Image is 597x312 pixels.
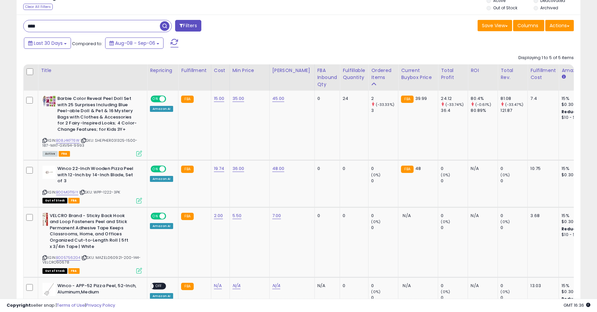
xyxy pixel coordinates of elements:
div: N/A [471,283,493,289]
span: OFF [165,213,176,219]
div: FBA inbound Qty [317,67,337,88]
div: 0 [371,178,398,184]
span: Compared to: [72,40,102,47]
div: 80.89% [471,108,497,114]
button: Save View [478,20,512,31]
span: FBA [68,268,80,274]
span: 39.99 [415,95,427,102]
div: 0 [343,283,363,289]
div: ASIN: [42,96,142,156]
a: N/A [272,282,280,289]
span: | SKU: SHEPHER031325-1500-187-MAT-GXV94-9993 [42,138,137,148]
div: Title [41,67,144,74]
span: All listings that are currently out of stock and unavailable for purchase on Amazon [42,268,67,274]
div: 3 [371,108,398,114]
img: 311VAqWVNSL._SL40_.jpg [42,283,56,296]
div: Total Rev. [500,67,525,81]
div: Amazon AI [150,106,173,112]
div: seller snap | | [7,302,115,309]
b: VELCRO Brand - Sticky Back Hook and Loop Fasteners Peel and Stick Permanent Adhesive Tape Keeps C... [50,213,130,251]
img: 218nGBrHpAL._SL40_.jpg [42,166,56,179]
small: (0%) [500,219,510,224]
small: FBA [181,283,193,290]
div: 0 [441,213,468,219]
a: N/A [232,282,240,289]
img: 51B1iv1b94L._SL40_.jpg [42,96,56,107]
small: (0%) [500,172,510,178]
a: 7.00 [272,212,281,219]
a: 15.00 [214,95,225,102]
b: Winco 22-Inch Wooden Pizza Peel with 12-Inch by 14-Inch Blade, Set of 3 [57,166,138,186]
span: 2025-10-7 16:36 GMT [564,302,590,308]
div: 0 [441,178,468,184]
div: 0 [343,166,363,172]
label: Archived [540,5,558,11]
small: (0%) [441,172,450,178]
span: | SKU: WPP-1222-3PK [79,190,120,195]
label: Out of Stock [493,5,517,11]
div: N/A [471,166,493,172]
small: FBA [401,96,413,103]
div: 80.4% [471,96,497,102]
div: 24 [343,96,363,102]
div: Clear All Filters [23,4,53,10]
button: Actions [545,20,574,31]
span: All listings that are currently out of stock and unavailable for purchase on Amazon [42,198,67,203]
button: Filters [175,20,201,32]
small: FBA [401,166,413,173]
div: 3.68 [530,213,554,219]
div: N/A [471,213,493,219]
div: Ordered Items [371,67,395,81]
div: Current Buybox Price [401,67,435,81]
div: ROI [471,67,495,74]
a: Privacy Policy [86,302,115,308]
span: Aug-08 - Sep-06 [115,40,155,46]
div: Fulfillment Cost [530,67,556,81]
span: ON [151,213,160,219]
div: 10.75 [530,166,554,172]
small: (0%) [441,289,450,294]
div: Cost [214,67,227,74]
small: FBA [181,166,193,173]
b: Winco - APP-52 Pizza Peel, 52-Inch, Aluminum,Medium [57,283,138,297]
span: FBA [68,198,80,203]
a: 45.00 [272,95,285,102]
span: Columns [517,22,538,29]
div: 0 [441,225,468,231]
span: 48 [415,165,421,172]
small: (0%) [441,219,450,224]
a: N/A [214,282,222,289]
div: 0 [500,283,527,289]
div: 0 [317,96,335,102]
div: 0 [441,166,468,172]
a: 35.00 [232,95,244,102]
small: (0%) [371,172,380,178]
div: 0 [441,283,468,289]
small: (-33.47%) [505,102,523,107]
div: Total Profit [441,67,465,81]
button: Columns [513,20,544,31]
small: Amazon Fees. [562,74,565,80]
span: All listings currently available for purchase on Amazon [42,151,58,157]
div: 121.87 [500,108,527,114]
div: 24.12 [441,96,468,102]
div: 81.08 [500,96,527,102]
div: 0 [371,166,398,172]
span: FBA [59,151,70,157]
div: Amazon AI [150,176,173,182]
a: 36.00 [232,165,244,172]
button: Aug-08 - Sep-06 [105,38,164,49]
div: 0 [500,178,527,184]
div: [PERSON_NAME] [272,67,312,74]
a: B00MGT15IY [56,190,78,195]
div: 0 [500,213,527,219]
div: ASIN: [42,213,142,273]
small: (-33.33%) [376,102,394,107]
small: (-0.61%) [475,102,491,107]
small: (0%) [371,289,380,294]
div: 0 [500,225,527,231]
span: OFF [165,166,176,172]
a: B0057562G4 [56,255,80,261]
span: ON [151,166,160,172]
a: 2.00 [214,212,223,219]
